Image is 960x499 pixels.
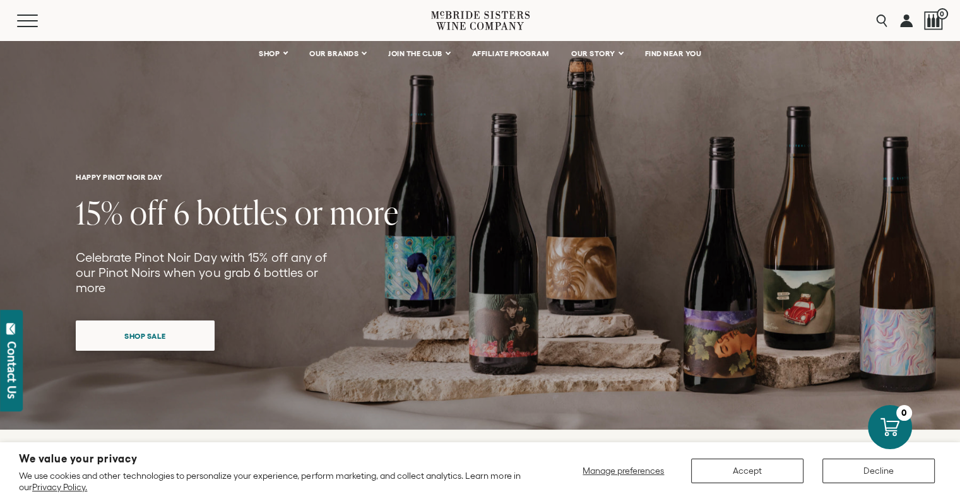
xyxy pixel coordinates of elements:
span: 15% [76,191,123,234]
button: Accept [691,459,803,483]
span: or [295,191,323,234]
span: JOIN THE CLUB [388,49,442,58]
h6: HAPPY PINOT NOIR DAY [76,173,682,181]
span: SHOP [259,49,280,58]
p: Celebrate Pinot Noir Day with 15% off any of our Pinot Noirs when you grab 6 bottles or more [76,250,348,295]
a: FIND NEAR YOU [637,41,710,66]
p: We use cookies and other technologies to personalize your experience, perform marketing, and coll... [19,470,529,493]
span: more [330,191,399,234]
button: Mobile Menu Trigger [17,15,62,27]
span: bottles [197,191,288,234]
a: OUR BRANDS [301,41,374,66]
a: JOIN THE CLUB [380,41,458,66]
span: AFFILIATE PROGRAM [472,49,549,58]
a: OUR STORY [563,41,631,66]
span: off [130,191,167,234]
button: Decline [822,459,935,483]
div: Contact Us [6,341,18,399]
div: 0 [896,405,912,421]
span: 0 [937,8,948,20]
span: Manage preferences [583,466,664,476]
a: AFFILIATE PROGRAM [464,41,557,66]
a: SHOP [251,41,295,66]
a: Privacy Policy. [32,482,87,492]
a: Shop Sale [76,320,215,351]
h2: We value your privacy [19,454,529,464]
span: FIND NEAR YOU [645,49,702,58]
span: OUR BRANDS [309,49,359,58]
span: 6 [174,191,190,234]
span: Shop Sale [102,324,188,348]
span: OUR STORY [571,49,615,58]
button: Manage preferences [575,459,672,483]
